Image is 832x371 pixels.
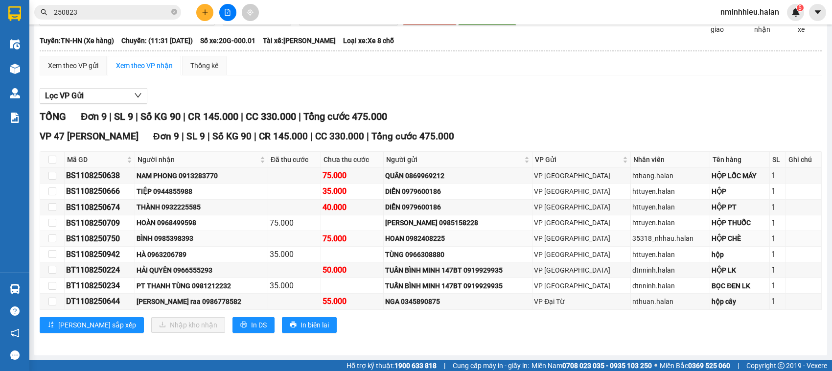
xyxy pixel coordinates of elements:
td: VP Bắc Sơn [532,200,631,215]
span: | [183,111,185,122]
span: Miền Nam [532,360,652,371]
strong: 0369 525 060 [688,362,730,370]
div: 35.000 [270,279,319,292]
span: Lọc VP Gửi [45,90,84,102]
span: [PERSON_NAME] sắp xếp [58,320,136,330]
button: aim [242,4,259,21]
span: | [367,131,369,142]
button: downloadNhập kho nhận [151,317,225,333]
span: Số xe: 20G-000.01 [200,35,255,46]
div: httuyen.halan [632,186,708,197]
span: printer [290,321,297,329]
td: VP Bình Thuận [532,262,631,278]
img: warehouse-icon [10,88,20,98]
td: BS1108250942 [65,247,135,262]
span: sort-ascending [47,321,54,329]
div: 75.000 [270,217,319,229]
span: Số KG 90 [212,131,252,142]
div: VP [GEOGRAPHIC_DATA] [534,170,629,181]
button: printerIn biên lai [282,317,337,333]
img: logo-vxr [8,6,21,21]
span: ⚪️ [654,364,657,368]
div: NAM PHONG 0913283770 [137,170,266,181]
span: CR 145.000 [259,131,308,142]
span: SL 9 [186,131,205,142]
th: Ghi chú [786,152,822,168]
div: 1 [771,201,784,213]
span: notification [10,328,20,338]
span: copyright [778,362,785,369]
strong: 0708 023 035 - 0935 103 250 [562,362,652,370]
div: DIỄN 0979600186 [385,186,531,197]
img: solution-icon [10,113,20,123]
div: NGA 0345890875 [385,296,531,307]
td: BS1108250750 [65,231,135,247]
div: [PERSON_NAME] 0985158228 [385,217,531,228]
span: TỔNG [40,111,66,122]
span: close-circle [171,8,177,17]
div: VP [GEOGRAPHIC_DATA] [534,249,629,260]
span: | [182,131,184,142]
div: BS1108250709 [66,217,133,229]
span: plus [202,9,208,16]
span: | [310,131,313,142]
div: HỘP [712,186,768,197]
div: TÙNG 0966308880 [385,249,531,260]
div: THÀNH 0932225585 [137,202,266,212]
button: plus [196,4,213,21]
div: 1 [771,279,784,292]
span: | [136,111,138,122]
div: 1 [771,185,784,197]
b: Tuyến: TN-HN (Xe hàng) [40,37,114,45]
div: hộp cây [712,296,768,307]
div: dtnninh.halan [632,265,708,276]
div: TUẤN BÌNH MINH 147BT 0919929935 [385,280,531,291]
td: VP Bắc Sơn [532,184,631,199]
div: Thống kê [190,60,218,71]
div: 35318_nhhau.halan [632,233,708,244]
div: HÀ 0963206789 [137,249,266,260]
span: Mã GD [67,154,125,165]
span: In DS [251,320,267,330]
div: HẢI QUYÊN 0966555293 [137,265,266,276]
span: Tổng cước 475.000 [371,131,454,142]
div: TUẤN BÌNH MINH 147BT 0919929935 [385,265,531,276]
div: HỘP CHÈ [712,233,768,244]
div: 1 [771,264,784,276]
div: 1 [771,248,784,260]
div: hthang.halan [632,170,708,181]
img: warehouse-icon [10,39,20,49]
div: BÌNH 0985398393 [137,233,266,244]
div: 75.000 [323,169,382,182]
div: 1 [771,217,784,229]
img: warehouse-icon [10,64,20,74]
span: Tài xế: [PERSON_NAME] [263,35,336,46]
div: BS1108250638 [66,169,133,182]
div: httuyen.halan [632,249,708,260]
div: BS1108250750 [66,232,133,245]
td: BT1108250234 [65,278,135,294]
span: | [208,131,210,142]
div: BS1108250942 [66,248,133,260]
td: VP Bình Thuận [532,278,631,294]
div: BS1108250674 [66,201,133,213]
span: message [10,350,20,360]
div: 1 [771,169,784,182]
div: HOAN 0982408225 [385,233,531,244]
span: 5 [798,4,802,11]
div: VP [GEOGRAPHIC_DATA] [534,202,629,212]
div: 40.000 [323,201,382,213]
span: aim [247,9,254,16]
span: Loại xe: Xe 8 chỗ [343,35,394,46]
span: caret-down [813,8,822,17]
td: VP Bắc Sơn [532,231,631,247]
td: BS1108250709 [65,215,135,231]
div: hộp [712,249,768,260]
div: 75.000 [323,232,382,245]
input: Tìm tên, số ĐT hoặc mã đơn [54,7,169,18]
span: SL 9 [114,111,133,122]
div: HỘP PT [712,202,768,212]
span: Đơn 9 [81,111,107,122]
th: Chưa thu cước [321,152,384,168]
span: VP 47 [PERSON_NAME] [40,131,139,142]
